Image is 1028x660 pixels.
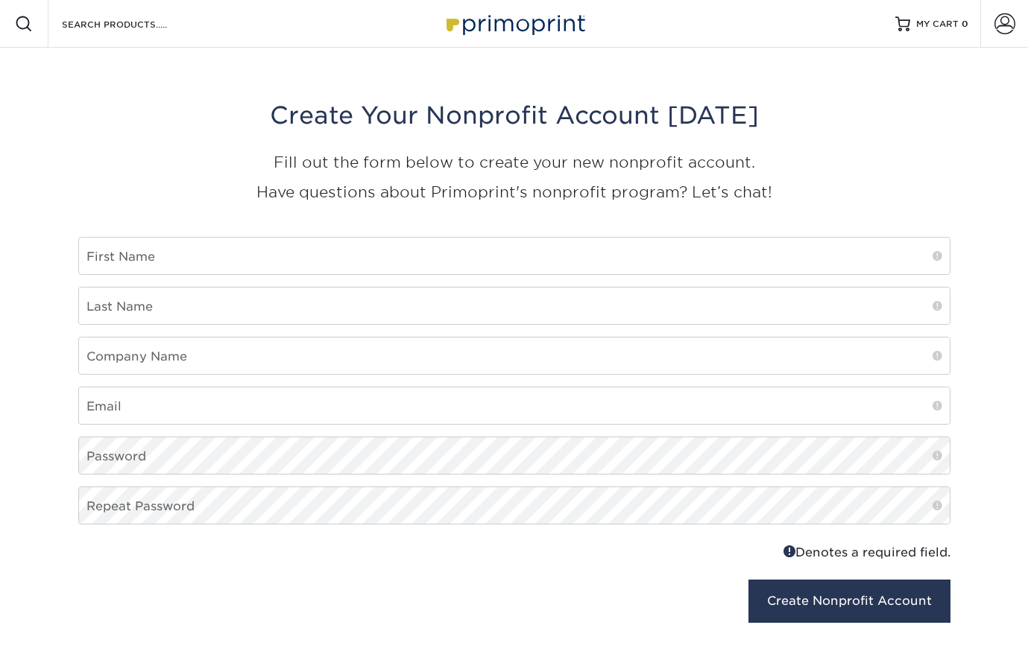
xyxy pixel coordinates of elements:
span: MY CART [916,18,959,31]
h3: Create Your Nonprofit Account [DATE] [78,101,950,130]
p: Fill out the form below to create your new nonprofit account. Have questions about Primoprint's n... [78,147,950,207]
img: Primoprint [440,7,589,39]
div: Denotes a required field. [526,542,950,562]
button: Create Nonprofit Account [748,580,950,623]
input: SEARCH PRODUCTS..... [60,15,206,33]
span: 0 [962,19,968,29]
